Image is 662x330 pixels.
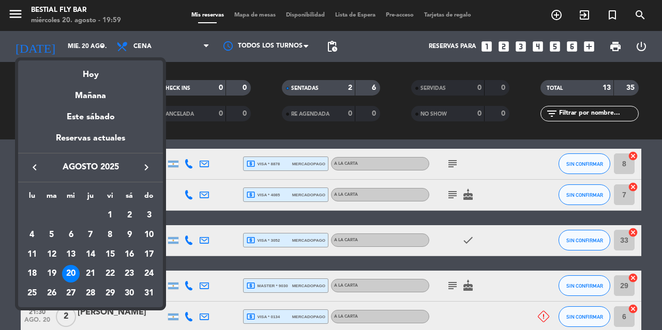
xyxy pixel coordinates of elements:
div: Reservas actuales [18,132,163,153]
div: 25 [23,285,41,302]
div: 20 [62,265,80,282]
td: 24 de agosto de 2025 [139,264,159,284]
th: lunes [22,190,42,206]
td: 5 de agosto de 2025 [42,225,62,245]
td: 11 de agosto de 2025 [22,245,42,264]
div: 7 [82,226,99,244]
td: 2 de agosto de 2025 [120,206,140,225]
td: 14 de agosto de 2025 [81,245,100,264]
div: 11 [23,246,41,263]
td: 29 de agosto de 2025 [100,284,120,303]
div: 12 [43,246,61,263]
td: 16 de agosto de 2025 [120,245,140,264]
td: 22 de agosto de 2025 [100,264,120,284]
div: 19 [43,265,61,282]
div: 5 [43,226,61,244]
td: 27 de agosto de 2025 [61,284,81,303]
td: 21 de agosto de 2025 [81,264,100,284]
div: Mañana [18,82,163,103]
div: 13 [62,246,80,263]
i: keyboard_arrow_left [28,161,41,174]
div: 17 [140,246,158,263]
th: domingo [139,190,159,206]
td: 23 de agosto de 2025 [120,264,140,284]
td: AGO. [22,206,100,225]
div: 22 [101,265,119,282]
button: keyboard_arrow_left [25,161,44,174]
div: 21 [82,265,99,282]
td: 1 de agosto de 2025 [100,206,120,225]
div: 27 [62,285,80,302]
th: viernes [100,190,120,206]
td: 4 de agosto de 2025 [22,225,42,245]
td: 25 de agosto de 2025 [22,284,42,303]
div: 24 [140,265,158,282]
div: 3 [140,207,158,224]
div: 31 [140,285,158,302]
td: 10 de agosto de 2025 [139,225,159,245]
td: 9 de agosto de 2025 [120,225,140,245]
div: 8 [101,226,119,244]
div: Hoy [18,60,163,82]
div: 9 [121,226,138,244]
td: 20 de agosto de 2025 [61,264,81,284]
div: 4 [23,226,41,244]
td: 18 de agosto de 2025 [22,264,42,284]
div: 23 [121,265,138,282]
td: 7 de agosto de 2025 [81,225,100,245]
div: 30 [121,285,138,302]
div: 14 [82,246,99,263]
div: 18 [23,265,41,282]
div: 15 [101,246,119,263]
i: keyboard_arrow_right [140,161,153,174]
div: 2 [121,207,138,224]
td: 3 de agosto de 2025 [139,206,159,225]
td: 26 de agosto de 2025 [42,284,62,303]
div: 28 [82,285,99,302]
div: 16 [121,246,138,263]
th: miércoles [61,190,81,206]
div: 29 [101,285,119,302]
th: martes [42,190,62,206]
td: 13 de agosto de 2025 [61,245,81,264]
div: 6 [62,226,80,244]
button: keyboard_arrow_right [137,161,156,174]
th: jueves [81,190,100,206]
div: 1 [101,207,119,224]
span: agosto 2025 [44,161,137,174]
td: 28 de agosto de 2025 [81,284,100,303]
td: 17 de agosto de 2025 [139,245,159,264]
td: 15 de agosto de 2025 [100,245,120,264]
td: 19 de agosto de 2025 [42,264,62,284]
div: Este sábado [18,103,163,132]
td: 31 de agosto de 2025 [139,284,159,303]
td: 8 de agosto de 2025 [100,225,120,245]
th: sábado [120,190,140,206]
div: 10 [140,226,158,244]
td: 12 de agosto de 2025 [42,245,62,264]
td: 30 de agosto de 2025 [120,284,140,303]
div: 26 [43,285,61,302]
td: 6 de agosto de 2025 [61,225,81,245]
